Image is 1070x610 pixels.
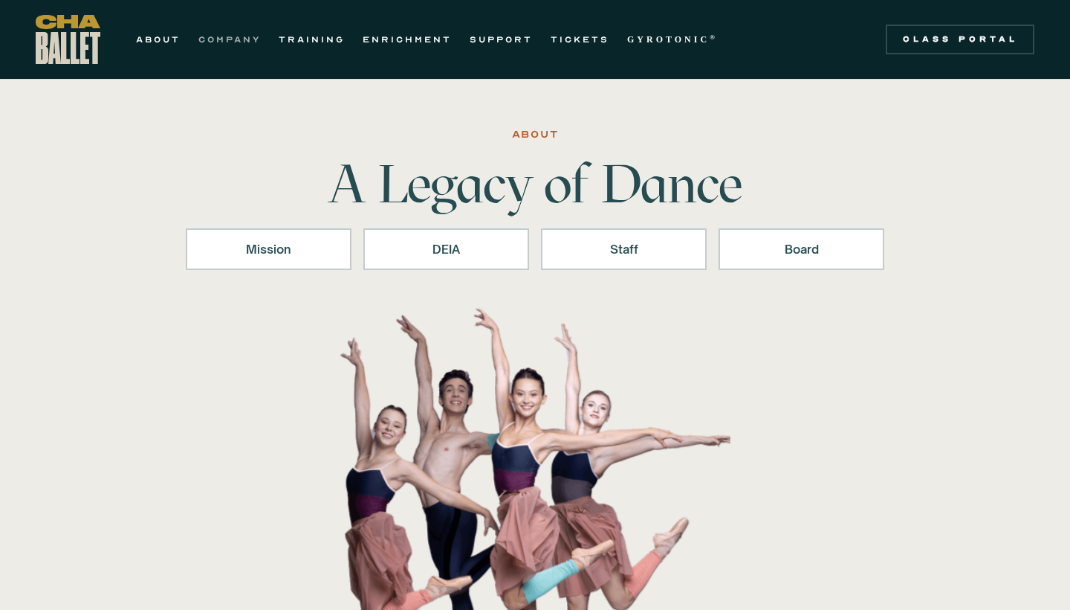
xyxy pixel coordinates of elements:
a: COMPANY [198,30,261,48]
a: Class Portal [886,25,1034,54]
h1: A Legacy of Dance [303,157,767,211]
a: DEIA [363,228,529,270]
div: Class Portal [895,33,1025,45]
a: ABOUT [136,30,181,48]
a: ENRICHMENT [363,30,452,48]
div: Staff [560,240,687,258]
a: Board [719,228,884,270]
a: GYROTONIC® [627,30,718,48]
a: TICKETS [551,30,609,48]
a: home [36,15,100,64]
div: ABOUT [512,126,559,144]
div: Board [738,240,865,258]
div: Mission [205,240,332,258]
a: Mission [186,228,351,270]
a: Staff [541,228,707,270]
sup: ® [710,33,718,41]
a: SUPPORT [470,30,533,48]
strong: GYROTONIC [627,34,710,45]
a: TRAINING [279,30,345,48]
div: DEIA [383,240,510,258]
